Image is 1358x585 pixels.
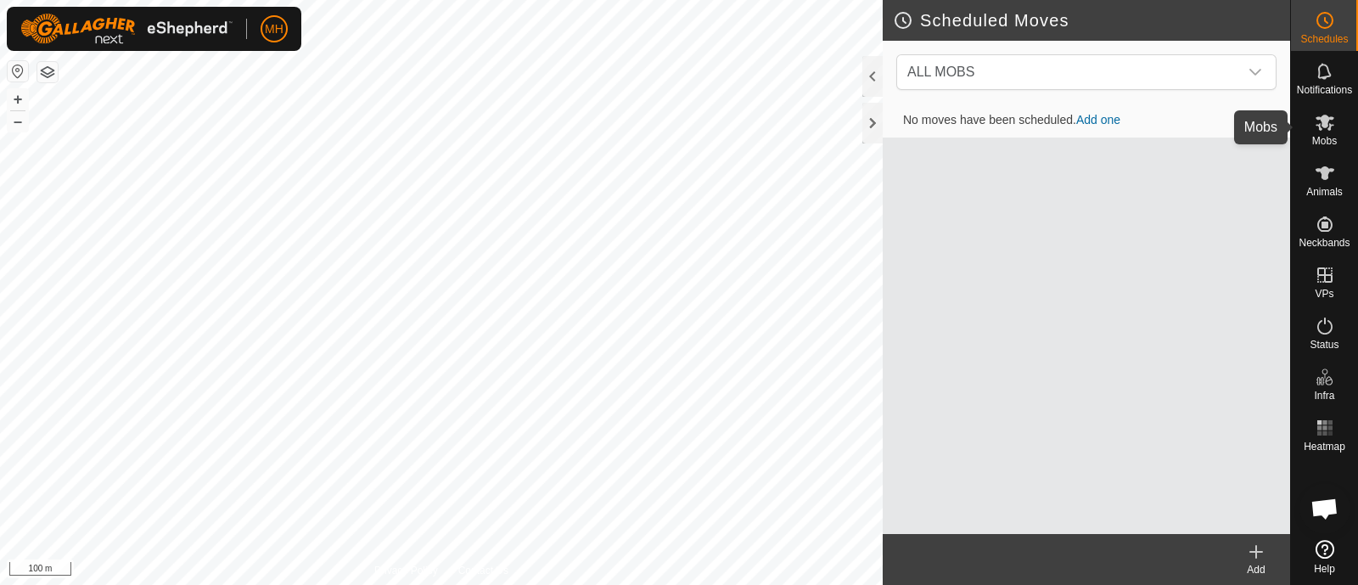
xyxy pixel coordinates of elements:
[1076,113,1120,127] a: Add one
[889,113,1134,127] span: No moves have been scheduled.
[1291,533,1358,581] a: Help
[458,563,508,578] a: Contact Us
[1314,391,1334,401] span: Infra
[374,563,438,578] a: Privacy Policy
[20,14,233,44] img: Gallagher Logo
[1300,34,1348,44] span: Schedules
[1297,85,1352,95] span: Notifications
[1299,238,1350,248] span: Neckbands
[1299,483,1350,534] div: Open chat
[1315,289,1333,299] span: VPs
[1306,187,1343,197] span: Animals
[1238,55,1272,89] div: dropdown trigger
[8,89,28,110] button: +
[907,65,974,79] span: ALL MOBS
[1314,564,1335,574] span: Help
[37,62,58,82] button: Map Layers
[1222,562,1290,577] div: Add
[265,20,283,38] span: MH
[893,10,1290,31] h2: Scheduled Moves
[8,61,28,82] button: Reset Map
[8,111,28,132] button: –
[901,55,1238,89] span: ALL MOBS
[1304,442,1345,452] span: Heatmap
[1312,136,1337,146] span: Mobs
[1310,340,1338,350] span: Status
